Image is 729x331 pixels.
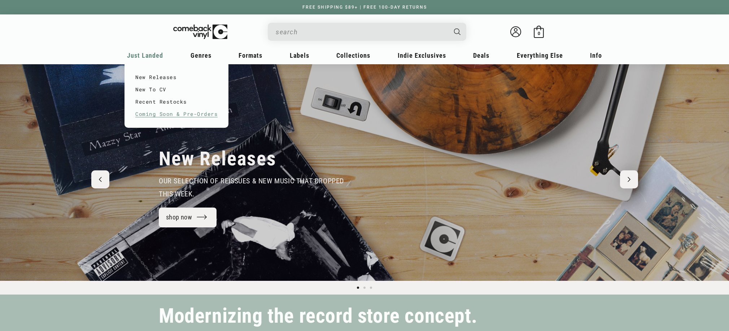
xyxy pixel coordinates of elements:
a: shop now [159,208,217,227]
button: Next slide [620,170,638,188]
span: Info [590,52,602,59]
h2: Modernizing the record store concept. [159,308,477,325]
span: Formats [239,52,262,59]
span: our selection of reissues & new music that dropped this week. [159,177,344,198]
button: Previous slide [91,170,109,188]
span: Labels [290,52,309,59]
a: FREE SHIPPING $89+ | FREE 100-DAY RETURNS [295,5,434,10]
input: When autocomplete results are available use up and down arrows to review and enter to select [276,25,447,39]
a: New To CV [135,83,218,96]
h2: New Releases [159,147,276,171]
a: Coming Soon & Pre-Orders [135,108,218,120]
button: Search [448,23,467,41]
span: Indie Exclusives [398,52,446,59]
button: Load slide 3 of 3 [368,284,374,291]
span: Deals [473,52,489,59]
span: Genres [191,52,211,59]
button: Load slide 1 of 3 [355,284,361,291]
a: New Releases [135,71,218,83]
span: Collections [336,52,370,59]
a: Recent Restocks [135,96,218,108]
span: Just Landed [127,52,163,59]
span: 0 [538,31,540,36]
button: Load slide 2 of 3 [361,284,368,291]
span: Everything Else [517,52,563,59]
div: Search [268,23,466,41]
